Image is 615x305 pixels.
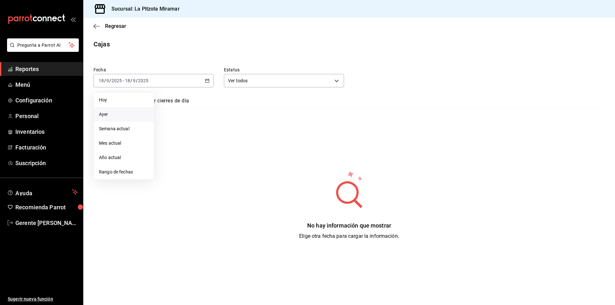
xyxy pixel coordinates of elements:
[99,97,149,103] span: Hoy
[17,42,69,49] span: Pregunta a Parrot AI
[99,111,149,118] span: Ayer
[15,188,70,196] span: Ayuda
[123,78,124,83] span: -
[15,65,78,73] span: Reportes
[94,68,214,72] label: Fecha
[299,233,399,239] span: Elige otra fecha para cargar la información.
[15,96,78,105] span: Configuración
[15,159,78,167] span: Suscripción
[15,112,78,120] span: Personal
[15,127,78,136] span: Inventarios
[138,78,149,83] input: ----
[125,78,130,83] input: --
[98,78,104,83] input: --
[99,140,149,147] span: Mes actual
[15,203,78,212] span: Recomienda Parrot
[99,125,149,132] span: Semana actual
[99,169,149,175] span: Rango de fechas
[148,98,189,108] a: Ver cierres de día
[94,39,110,49] div: Cajas
[299,221,399,230] div: No hay información que mostrar
[224,68,344,72] label: Estatus
[15,80,78,89] span: Menú
[105,23,126,29] span: Regresar
[7,38,79,52] button: Pregunta a Parrot AI
[104,78,106,83] span: /
[111,78,122,83] input: ----
[4,46,79,53] a: Pregunta a Parrot AI
[106,78,109,83] input: --
[15,143,78,152] span: Facturación
[15,219,78,227] span: Gerente [PERSON_NAME]
[106,5,180,13] h3: Sucursal: La Pitzota Miramar
[99,154,149,161] span: Año actual
[94,23,126,29] button: Regresar
[133,78,136,83] input: --
[136,78,138,83] span: /
[70,17,76,22] button: open_drawer_menu
[8,296,78,302] span: Sugerir nueva función
[130,78,132,83] span: /
[224,74,344,87] div: Ver todos
[109,78,111,83] span: /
